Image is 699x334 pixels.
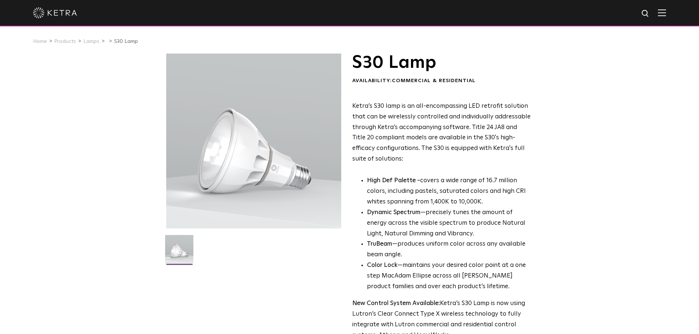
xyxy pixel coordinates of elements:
[114,39,138,44] a: S30 Lamp
[367,209,421,216] strong: Dynamic Spectrum
[352,54,531,72] h1: S30 Lamp
[352,77,531,85] div: Availability:
[641,9,650,18] img: search icon
[392,78,476,83] span: Commercial & Residential
[367,260,531,292] li: —maintains your desired color point at a one step MacAdam Ellipse across all [PERSON_NAME] produc...
[165,235,193,269] img: S30-Lamp-Edison-2021-Web-Square
[367,176,531,208] p: covers a wide range of 16.7 million colors, including pastels, saturated colors and high CRI whit...
[33,39,47,44] a: Home
[33,7,77,18] img: ketra-logo-2019-white
[367,262,397,268] strong: Color Lock
[54,39,76,44] a: Products
[367,208,531,239] li: —precisely tunes the amount of energy across the visible spectrum to produce Natural Light, Natur...
[367,241,392,247] strong: TruBeam
[83,39,99,44] a: Lamps
[367,177,420,184] strong: High Def Palette -
[658,9,666,16] img: Hamburger%20Nav.svg
[352,300,440,307] strong: New Control System Available:
[352,103,531,162] span: Ketra’s S30 lamp is an all-encompassing LED retrofit solution that can be wirelessly controlled a...
[367,239,531,260] li: —produces uniform color across any available beam angle.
